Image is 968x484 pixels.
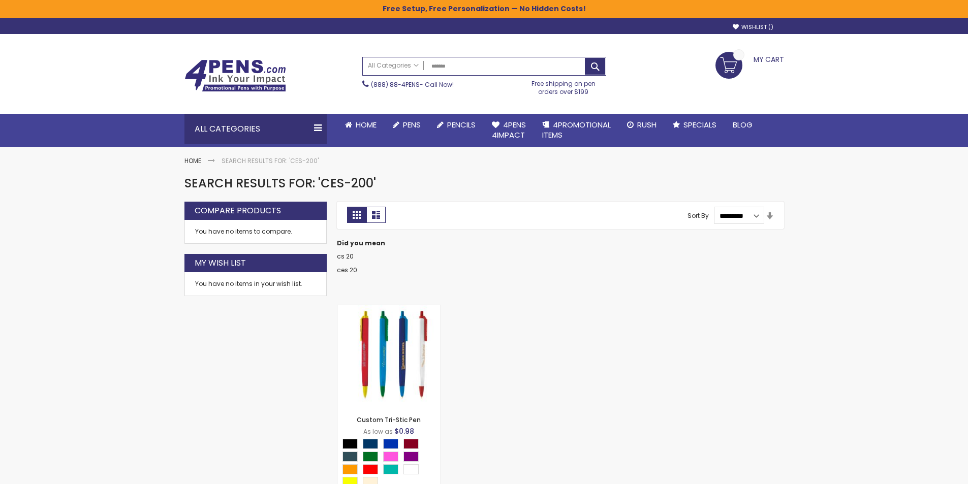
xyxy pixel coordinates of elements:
div: Navy Blue [363,439,378,449]
img: Custom Tri-Stic Pen [337,305,441,408]
a: Custom Tri-Stic Pen [357,415,421,424]
div: Teal [383,464,398,474]
div: All Categories [184,114,327,144]
strong: My Wish List [195,257,246,269]
div: Green [363,451,378,462]
strong: Search results for: 'ces-200' [222,156,319,165]
a: Home [337,114,385,136]
div: You have no items to compare. [184,220,327,244]
span: Specials [683,119,716,130]
div: Burgundy [403,439,419,449]
strong: Compare Products [195,205,281,216]
img: 4Pens Custom Pens and Promotional Products [184,59,286,92]
span: $0.98 [394,426,414,436]
span: Rush [637,119,657,130]
a: Wishlist [733,23,773,31]
span: - Call Now! [371,80,454,89]
strong: Grid [347,207,366,223]
span: As low as [363,427,393,436]
div: Free shipping on pen orders over $199 [521,76,606,96]
a: ces 20 [337,266,357,274]
a: Specials [665,114,725,136]
a: (888) 88-4PENS [371,80,420,89]
div: Black [342,439,358,449]
span: Pens [403,119,421,130]
a: 4PROMOTIONALITEMS [534,114,619,147]
dt: Did you mean [337,239,784,247]
span: Blog [733,119,753,130]
a: Blog [725,114,761,136]
span: 4PROMOTIONAL ITEMS [542,119,611,140]
div: You have no items in your wish list. [195,280,316,288]
div: Red [363,464,378,474]
span: Search results for: 'ces-200' [184,175,376,191]
div: Blue [383,439,398,449]
a: Custom Tri-Stic Pen [337,305,441,313]
div: White [403,464,419,474]
a: 4Pens4impact [484,114,534,147]
a: Pencils [429,114,484,136]
label: Sort By [688,211,709,220]
span: Home [356,119,377,130]
span: All Categories [368,61,419,70]
a: cs 20 [337,252,354,261]
span: Pencils [447,119,476,130]
a: Rush [619,114,665,136]
div: Pink [383,451,398,462]
a: All Categories [363,57,424,74]
div: Forest Green [342,451,358,462]
div: Purple [403,451,419,462]
a: Pens [385,114,429,136]
a: Home [184,156,201,165]
div: Orange [342,464,358,474]
span: 4Pens 4impact [492,119,526,140]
